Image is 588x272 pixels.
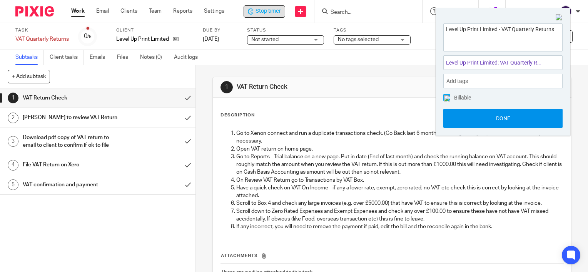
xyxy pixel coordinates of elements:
[8,160,18,171] div: 4
[444,24,562,49] textarea: Level Up Print Limited - VAT Quarterly Returns
[173,7,192,15] a: Reports
[120,7,137,15] a: Clients
[244,5,285,18] div: Level Up Print Limited - VAT Quarterly Returns
[8,70,50,83] button: + Add subtask
[444,95,450,101] img: checked.png
[334,27,411,33] label: Tags
[204,7,224,15] a: Settings
[247,27,324,33] label: Status
[330,9,399,16] input: Search
[221,254,258,258] span: Attachments
[236,153,563,176] p: Go to Reports - Trial balance on a new page. Put in date (End of last month) and check the runnin...
[220,81,233,93] div: 1
[220,112,255,118] p: Description
[443,109,563,128] button: Done
[84,32,92,41] div: 0
[96,7,109,15] a: Email
[251,37,279,42] span: Not started
[236,129,563,145] p: Go to Xenon connect and run a duplicate transactions check. (Go Back last 6 months). Investigate ...
[50,50,84,65] a: Client tasks
[15,27,69,33] label: Task
[203,36,219,42] span: [DATE]
[236,184,563,200] p: Have a quick check on VAT On Income - if any a lower rate, exempt, zero rated, no VAT etc check t...
[443,55,563,70] div: Project: Level Up Print Limited Task: VAT Quarterly Returns
[8,179,18,190] div: 5
[149,7,162,15] a: Team
[203,27,237,33] label: Due by
[174,50,204,65] a: Audit logs
[236,176,563,184] p: On Review VAT Return go to Transactions by VAT Box.
[8,136,18,147] div: 3
[446,75,472,87] span: Add tags
[117,50,134,65] a: Files
[8,113,18,123] div: 2
[23,92,122,104] h1: VAT Return Check
[87,35,92,39] small: /5
[23,132,122,151] h1: Download pdf copy of VAT return to email to client to confirm if ok to file
[15,50,44,65] a: Subtasks
[23,159,122,171] h1: File VAT Return on Xero
[116,27,193,33] label: Client
[556,14,563,21] img: Close
[23,112,122,123] h1: [PERSON_NAME] to review VAT Return
[236,199,563,207] p: Scroll to Box 4 and check any large invoices (e.g. over £5000.00) that have VAT to ensure this is...
[71,7,85,15] a: Work
[8,93,18,103] div: 1
[90,50,111,65] a: Emails
[513,7,556,15] p: [PERSON_NAME]
[454,95,471,100] span: Billable
[15,6,54,17] img: Pixie
[15,35,69,43] div: VAT Quarterly Returns
[498,60,553,66] span: : VAT Quarterly Returns
[23,179,122,191] h1: VAT confirmation and payment
[338,37,379,42] span: No tags selected
[236,223,563,231] p: If any incorrect, you will need to remove the payment if paid, edit the bill and the reconcile ag...
[237,83,408,91] h1: VAT Return Check
[236,207,563,223] p: Scroll down to Zero Rated Expenses and Exempt Expenses and check any over £100.00 to ensure these...
[116,35,169,43] p: Level Up Print Limited
[236,145,563,153] p: Open VAT return on home page.
[446,59,543,67] span: Level Up Print Limited
[140,50,168,65] a: Notes (0)
[560,5,572,18] img: svg%3E
[256,7,281,15] span: Stop timer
